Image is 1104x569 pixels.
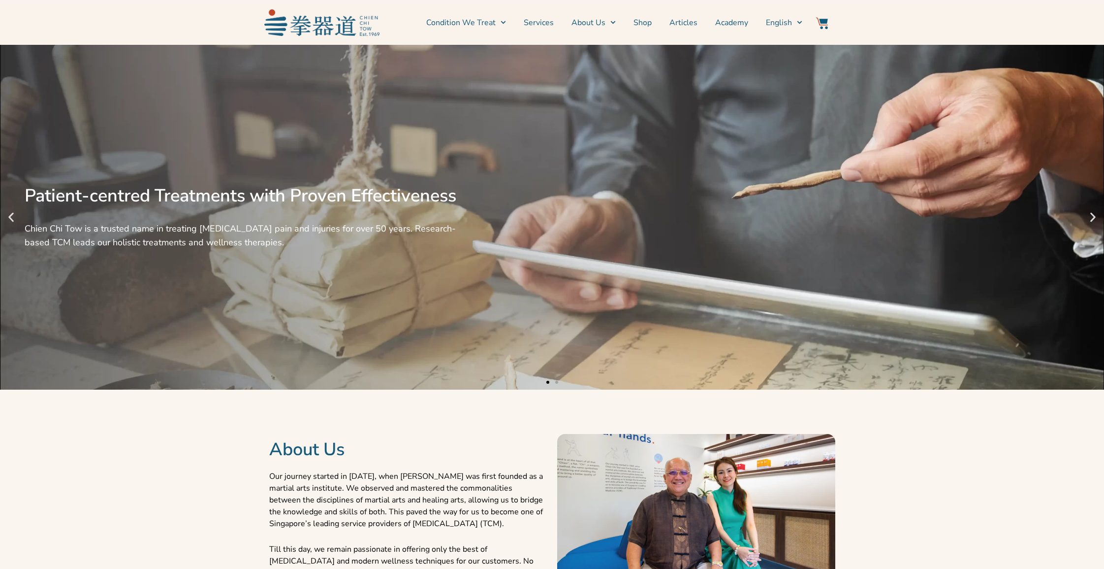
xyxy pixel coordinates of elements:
a: Services [524,10,554,35]
img: Website Icon-03 [816,17,828,29]
a: Condition We Treat [426,10,506,35]
span: Go to slide 1 [546,381,549,384]
div: Previous slide [5,211,17,224]
a: Academy [715,10,748,35]
a: Articles [669,10,697,35]
a: English [766,10,802,35]
span: Go to slide 2 [555,381,558,384]
nav: Menu [384,10,803,35]
h2: About Us [269,439,547,461]
div: Next slide [1087,211,1099,224]
div: Chien Chi Tow is a trusted name in treating [MEDICAL_DATA] pain and injuries for over 50 years. R... [25,222,457,249]
a: About Us [571,10,616,35]
p: Our journey started in [DATE], when [PERSON_NAME] was first founded as a martial arts institute. ... [269,470,547,530]
span: English [766,17,792,29]
div: Patient-centred Treatments with Proven Effectiveness [25,185,457,207]
a: Shop [633,10,652,35]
